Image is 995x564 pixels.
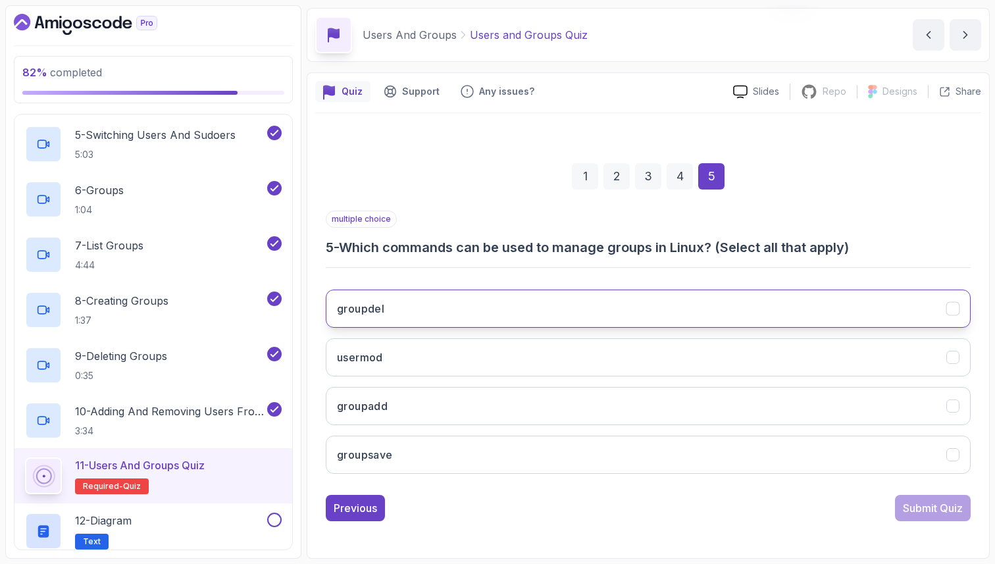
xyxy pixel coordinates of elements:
p: Any issues? [479,85,534,98]
p: 1:04 [75,203,124,217]
span: Text [83,536,101,547]
a: Dashboard [14,14,188,35]
p: Share [956,85,981,98]
p: 4:44 [75,259,143,272]
button: 5-Switching Users And Sudoers5:03 [25,126,282,163]
button: next content [950,19,981,51]
button: Submit Quiz [895,495,971,521]
div: Submit Quiz [903,500,963,516]
p: Support [402,85,440,98]
button: 9-Deleting Groups0:35 [25,347,282,384]
button: previous content [913,19,944,51]
button: 11-Users and Groups QuizRequired-quiz [25,457,282,494]
p: Users and Groups Quiz [470,27,588,43]
p: 11 - Users and Groups Quiz [75,457,205,473]
div: 3 [635,163,661,190]
p: multiple choice [326,211,397,228]
div: 5 [698,163,725,190]
button: 12-DiagramText [25,513,282,550]
p: 5 - Switching Users And Sudoers [75,127,236,143]
p: 8 - Creating Groups [75,293,168,309]
button: usermod [326,338,971,376]
p: 1:37 [75,314,168,327]
span: quiz [123,481,141,492]
p: Slides [753,85,779,98]
h3: usermod [337,349,383,365]
p: Designs [882,85,917,98]
div: 4 [667,163,693,190]
button: quiz button [315,81,370,102]
p: Users And Groups [363,27,457,43]
button: groupdel [326,290,971,328]
h3: 5 - Which commands can be used to manage groups in Linux? (Select all that apply) [326,238,971,257]
p: Repo [823,85,846,98]
button: groupadd [326,387,971,425]
h3: groupadd [337,398,388,414]
button: Previous [326,495,385,521]
p: 10 - Adding And Removing Users From Groups [75,403,265,419]
span: completed [22,66,102,79]
p: 12 - Diagram [75,513,132,528]
p: 3:34 [75,424,265,438]
a: Slides [723,85,790,99]
button: 7-List Groups4:44 [25,236,282,273]
button: groupsave [326,436,971,474]
p: 9 - Deleting Groups [75,348,167,364]
button: Share [928,85,981,98]
button: Support button [376,81,447,102]
div: 2 [603,163,630,190]
button: 10-Adding And Removing Users From Groups3:34 [25,402,282,439]
p: Quiz [342,85,363,98]
h3: groupsave [337,447,393,463]
p: 5:03 [75,148,236,161]
h3: groupdel [337,301,384,317]
p: 0:35 [75,369,167,382]
button: Feedback button [453,81,542,102]
button: 6-Groups1:04 [25,181,282,218]
button: 8-Creating Groups1:37 [25,292,282,328]
div: Previous [334,500,377,516]
span: Required- [83,481,123,492]
span: 82 % [22,66,47,79]
div: 1 [572,163,598,190]
p: 6 - Groups [75,182,124,198]
p: 7 - List Groups [75,238,143,253]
